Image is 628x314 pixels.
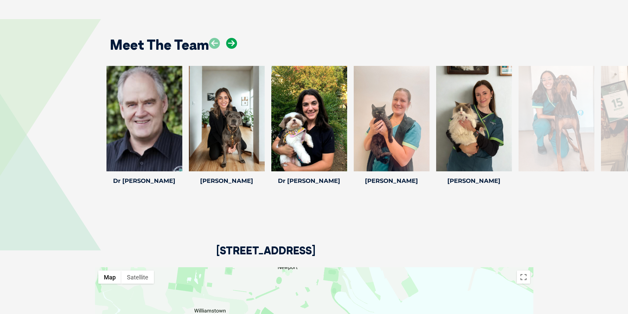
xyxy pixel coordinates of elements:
h4: Dr [PERSON_NAME] [106,178,182,184]
h2: [STREET_ADDRESS] [216,245,315,267]
h4: [PERSON_NAME] [189,178,265,184]
h2: Meet The Team [110,38,209,52]
h4: [PERSON_NAME] [354,178,430,184]
button: Show satellite imagery [121,271,154,284]
h4: Dr [PERSON_NAME] [271,178,347,184]
h4: [PERSON_NAME] [436,178,512,184]
button: Show street map [98,271,121,284]
button: Toggle fullscreen view [517,271,530,284]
